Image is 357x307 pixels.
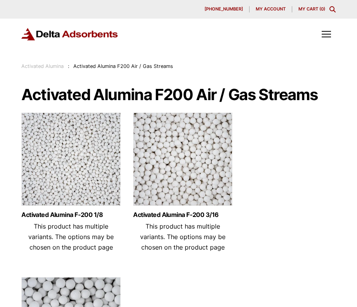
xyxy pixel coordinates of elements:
a: [PHONE_NUMBER] [198,6,250,12]
span: : [68,63,69,69]
span: [PHONE_NUMBER] [204,7,243,11]
div: Toggle Off Canvas Content [317,25,336,43]
span: This product has multiple variants. The options may be chosen on the product page [140,222,225,251]
h1: Activated Alumina F200 Air / Gas Streams [21,86,336,103]
a: My Cart (0) [298,6,325,12]
span: Activated Alumina F200 Air / Gas Streams [73,63,173,69]
span: This product has multiple variants. The options may be chosen on the product page [28,222,114,251]
span: My account [256,7,286,11]
span: 0 [321,6,324,12]
a: Activated Alumina F-200 1/8 [21,212,121,218]
div: Toggle Modal Content [329,6,336,12]
a: My account [250,6,292,12]
a: Activated Alumina F-200 3/16 [133,212,232,218]
img: Delta Adsorbents [21,28,118,41]
a: Activated Alumina [21,63,64,69]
